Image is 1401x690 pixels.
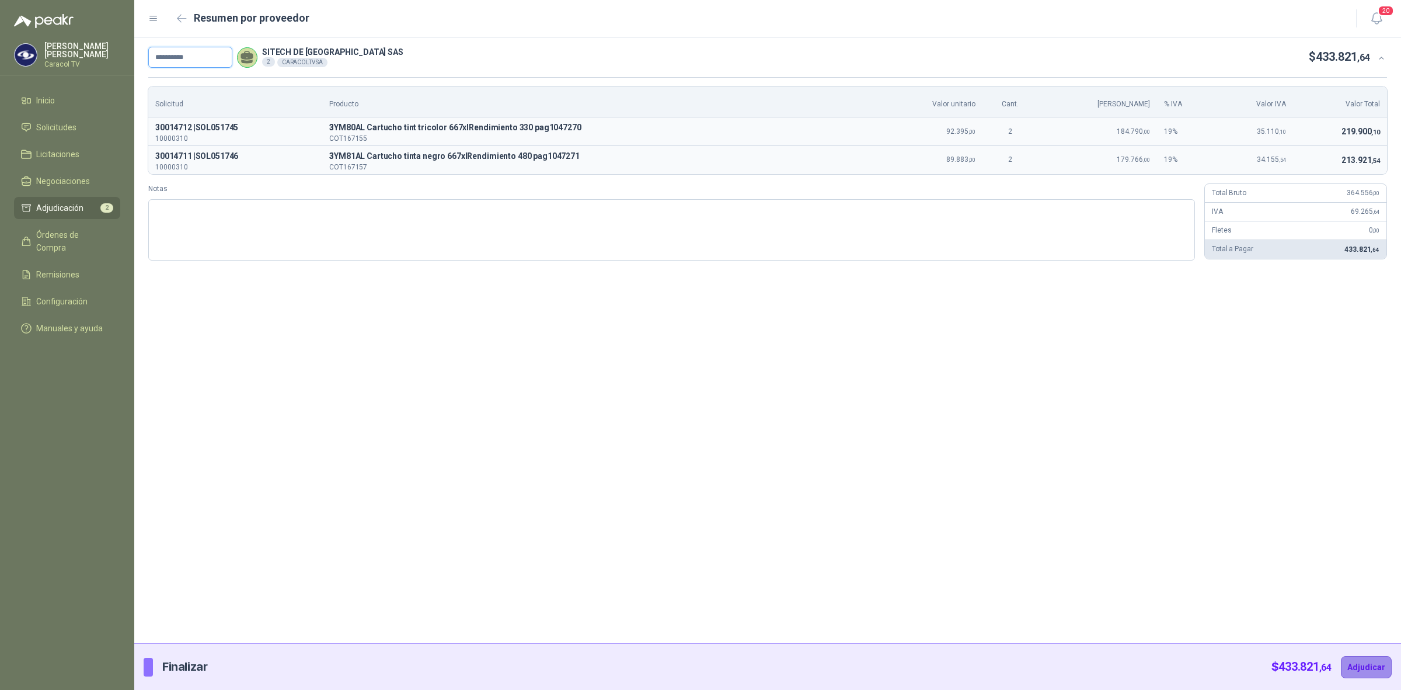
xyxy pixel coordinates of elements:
[1157,145,1215,174] td: 19 %
[982,86,1038,117] th: Cant.
[44,42,120,58] p: [PERSON_NAME] [PERSON_NAME]
[1357,52,1370,63] span: ,64
[329,121,873,135] span: 3YM80AL Cartucho tint tricolor 667xlRendimiento 330 pag1047270
[1371,129,1380,136] span: ,10
[1366,8,1387,29] button: 20
[1378,5,1394,16] span: 20
[1316,50,1370,64] span: 433.821
[329,121,873,135] p: 3
[329,150,873,164] span: 3YM81AL Cartucho tinta negro 667xlRendimiento 480 pag1047271
[14,224,120,259] a: Órdenes de Compra
[14,197,120,219] a: Adjudicación2
[36,175,90,188] span: Negociaciones
[1117,155,1150,164] span: 179.766
[36,268,79,281] span: Remisiones
[15,44,37,66] img: Company Logo
[1143,157,1150,163] span: ,00
[982,145,1038,174] td: 2
[1351,207,1379,216] span: 69.265
[1278,660,1332,674] span: 433.821
[1372,227,1379,234] span: ,00
[1371,157,1380,165] span: ,54
[14,290,120,313] a: Configuración
[155,121,315,135] p: 30014712 | SOL051745
[880,86,982,117] th: Valor unitario
[262,57,275,67] div: 2
[1212,188,1246,199] p: Total Bruto
[946,155,975,164] span: 89.883
[1257,155,1286,164] span: 34.155
[1341,656,1392,678] button: Adjudicar
[14,14,74,28] img: Logo peakr
[982,117,1038,146] td: 2
[946,127,975,136] span: 92.395
[148,86,322,117] th: Solicitud
[968,157,975,163] span: ,00
[1279,157,1286,163] span: ,54
[1271,658,1332,676] p: $
[1212,225,1231,236] p: Fletes
[1212,244,1253,255] p: Total a Pagar
[262,48,403,56] p: SITECH DE [GEOGRAPHIC_DATA] SAS
[1369,226,1379,234] span: 0
[1257,127,1286,136] span: 35.110
[194,10,309,26] h2: Resumen por proveedor
[36,148,79,161] span: Licitaciones
[14,170,120,192] a: Negociaciones
[277,58,327,67] div: CARACOLTV SA
[162,658,207,676] p: Finalizar
[1347,189,1379,197] span: 364.556
[1372,209,1379,215] span: ,64
[14,263,120,286] a: Remisiones
[1319,662,1332,673] span: ,64
[1344,245,1379,254] span: 433.821
[1279,129,1286,135] span: ,10
[14,143,120,165] a: Licitaciones
[1117,127,1150,136] span: 184.790
[329,150,873,164] p: 3
[36,121,76,134] span: Solicitudes
[36,228,109,254] span: Órdenes de Compra
[1157,86,1215,117] th: % IVA
[155,135,315,142] p: 10000310
[1038,86,1157,117] th: [PERSON_NAME]
[100,203,113,213] span: 2
[322,86,880,117] th: Producto
[1293,86,1387,117] th: Valor Total
[1215,86,1293,117] th: Valor IVA
[1309,48,1370,66] p: $
[155,150,315,164] p: 30014711 | SOL051746
[14,89,120,112] a: Inicio
[148,183,1195,195] label: Notas
[44,61,120,68] p: Caracol TV
[1341,127,1380,136] span: 219.900
[36,322,103,335] span: Manuales y ayuda
[968,129,975,135] span: ,00
[36,94,55,107] span: Inicio
[1143,129,1150,135] span: ,00
[1371,247,1379,253] span: ,64
[1372,190,1379,196] span: ,00
[36,202,83,214] span: Adjudicación
[1212,206,1223,217] p: IVA
[155,164,315,171] p: 10000310
[1157,117,1215,146] td: 19 %
[329,164,873,171] p: COT167157
[1341,155,1380,165] span: 213.921
[14,116,120,138] a: Solicitudes
[329,135,873,142] p: COT167155
[36,295,88,308] span: Configuración
[14,317,120,339] a: Manuales y ayuda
